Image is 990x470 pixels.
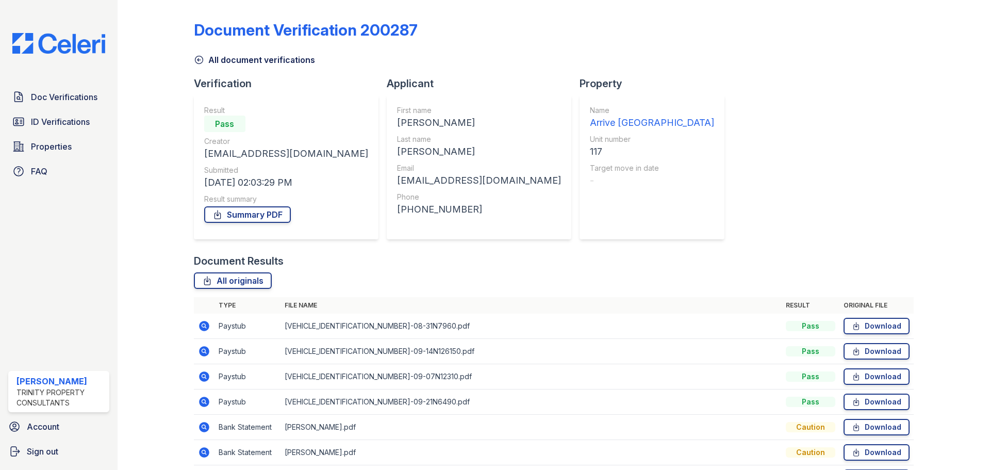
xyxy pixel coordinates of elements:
img: CE_Logo_Blue-a8612792a0a2168367f1c8372b55b34899dd931a85d93a1a3d3e32e68fde9ad4.png [4,33,113,54]
span: FAQ [31,165,47,177]
th: Result [782,297,839,314]
div: [DATE] 02:03:29 PM [204,175,368,190]
td: Paystub [214,390,280,415]
div: Creator [204,136,368,147]
a: Download [844,419,910,435]
a: All document verifications [194,54,315,66]
td: Paystub [214,364,280,390]
span: Account [27,420,59,433]
div: Email [397,163,561,173]
a: All originals [194,272,272,289]
span: Doc Verifications [31,91,97,103]
span: ID Verifications [31,116,90,128]
div: Document Results [194,254,284,268]
span: Properties [31,140,72,153]
td: Bank Statement [214,440,280,465]
td: Paystub [214,339,280,364]
a: Download [844,444,910,461]
div: Arrive [GEOGRAPHIC_DATA] [590,116,714,130]
a: Doc Verifications [8,87,109,107]
div: 117 [590,144,714,159]
div: Pass [786,371,835,382]
td: [VEHICLE_IDENTIFICATION_NUMBER]-09-07N12310.pdf [280,364,782,390]
div: Last name [397,134,561,144]
a: ID Verifications [8,111,109,132]
iframe: chat widget [947,429,980,460]
span: Sign out [27,445,58,458]
a: Download [844,318,910,334]
div: Applicant [387,76,580,91]
td: [PERSON_NAME].pdf [280,415,782,440]
div: [EMAIL_ADDRESS][DOMAIN_NAME] [397,173,561,188]
a: Download [844,368,910,385]
td: [VEHICLE_IDENTIFICATION_NUMBER]-09-21N6490.pdf [280,390,782,415]
td: Paystub [214,314,280,339]
div: - [590,173,714,188]
td: [PERSON_NAME].pdf [280,440,782,465]
div: Caution [786,422,835,432]
th: File name [280,297,782,314]
th: Type [214,297,280,314]
div: Trinity Property Consultants [16,387,105,408]
td: [VEHICLE_IDENTIFICATION_NUMBER]-09-14N126150.pdf [280,339,782,364]
div: Result summary [204,194,368,204]
div: Document Verification 200287 [194,21,418,39]
a: Name Arrive [GEOGRAPHIC_DATA] [590,105,714,130]
div: [EMAIL_ADDRESS][DOMAIN_NAME] [204,147,368,161]
div: Caution [786,447,835,458]
div: Unit number [590,134,714,144]
div: First name [397,105,561,116]
div: Pass [786,397,835,407]
a: Account [4,416,113,437]
div: [PHONE_NUMBER] [397,202,561,217]
a: Summary PDF [204,206,291,223]
div: Phone [397,192,561,202]
div: Pass [204,116,245,132]
div: Pass [786,321,835,331]
div: [PERSON_NAME] [16,375,105,387]
div: Verification [194,76,387,91]
div: [PERSON_NAME] [397,144,561,159]
a: FAQ [8,161,109,182]
div: [PERSON_NAME] [397,116,561,130]
a: Properties [8,136,109,157]
a: Download [844,394,910,410]
div: Target move in date [590,163,714,173]
a: Sign out [4,441,113,462]
td: Bank Statement [214,415,280,440]
div: Result [204,105,368,116]
div: Name [590,105,714,116]
td: [VEHICLE_IDENTIFICATION_NUMBER]-08-31N7960.pdf [280,314,782,339]
th: Original file [839,297,914,314]
a: Download [844,343,910,360]
div: Submitted [204,165,368,175]
div: Property [580,76,733,91]
div: Pass [786,346,835,356]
